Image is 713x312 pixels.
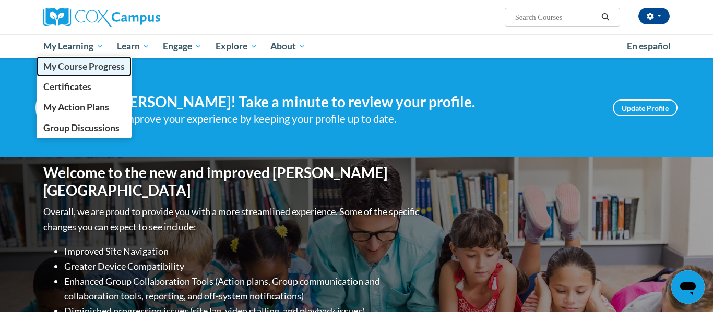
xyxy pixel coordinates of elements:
p: Overall, we are proud to provide you with a more streamlined experience. Some of the specific cha... [43,204,422,234]
a: Learn [110,34,157,58]
iframe: Button to launch messaging window [671,270,705,304]
span: Group Discussions [43,122,120,133]
button: Account Settings [638,8,670,24]
a: About [264,34,313,58]
span: Learn [117,40,150,53]
span: Certificates [43,81,91,92]
a: Cox Campus [43,8,242,27]
a: My Course Progress [37,56,132,77]
a: Update Profile [613,99,678,116]
img: Profile Image [35,84,82,131]
button: Search [598,11,613,23]
div: Help improve your experience by keeping your profile up to date. [98,110,597,128]
h4: Hi [PERSON_NAME]! Take a minute to review your profile. [98,93,597,111]
span: About [270,40,306,53]
input: Search Courses [514,11,598,23]
a: Explore [209,34,264,58]
li: Greater Device Compatibility [64,259,422,274]
span: My Action Plans [43,102,109,113]
li: Enhanced Group Collaboration Tools (Action plans, Group communication and collaboration tools, re... [64,274,422,304]
span: En español [627,41,671,52]
span: My Course Progress [43,61,125,72]
a: Certificates [37,77,132,97]
a: My Learning [37,34,110,58]
span: Engage [163,40,202,53]
a: Engage [156,34,209,58]
span: My Learning [43,40,103,53]
a: En español [620,35,678,57]
img: Cox Campus [43,8,160,27]
h1: Welcome to the new and improved [PERSON_NAME][GEOGRAPHIC_DATA] [43,164,422,199]
a: Group Discussions [37,118,132,138]
span: Explore [216,40,257,53]
a: My Action Plans [37,97,132,117]
div: Main menu [28,34,685,58]
li: Improved Site Navigation [64,244,422,259]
